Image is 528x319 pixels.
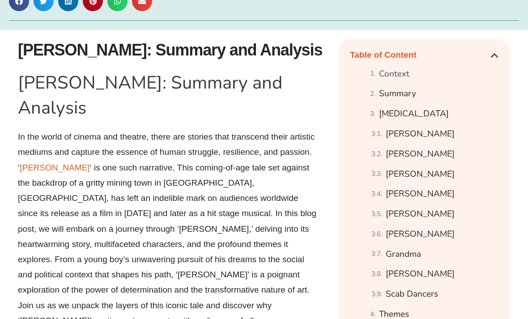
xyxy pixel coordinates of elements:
a: [PERSON_NAME] [386,166,455,182]
a: [PERSON_NAME] [20,163,89,172]
a: [MEDICAL_DATA] [379,106,449,122]
a: Summary [379,86,416,102]
a: [PERSON_NAME] [386,226,455,242]
h1: [PERSON_NAME]: Summary and Analysis [18,39,330,61]
a: [PERSON_NAME] [386,266,455,282]
a: [PERSON_NAME] [386,206,455,222]
a: Context [379,66,409,82]
iframe: Chat Widget [483,276,528,319]
div: Close table of contents [491,51,498,60]
a: Scab Dancers [386,286,438,302]
h1: [PERSON_NAME]: Summary and Analysis [18,70,318,120]
a: [PERSON_NAME] [386,186,455,202]
a: [PERSON_NAME] [386,146,455,162]
a: Grandma [386,247,421,262]
a: [PERSON_NAME] [386,126,455,142]
h4: Table of Content [350,50,491,60]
